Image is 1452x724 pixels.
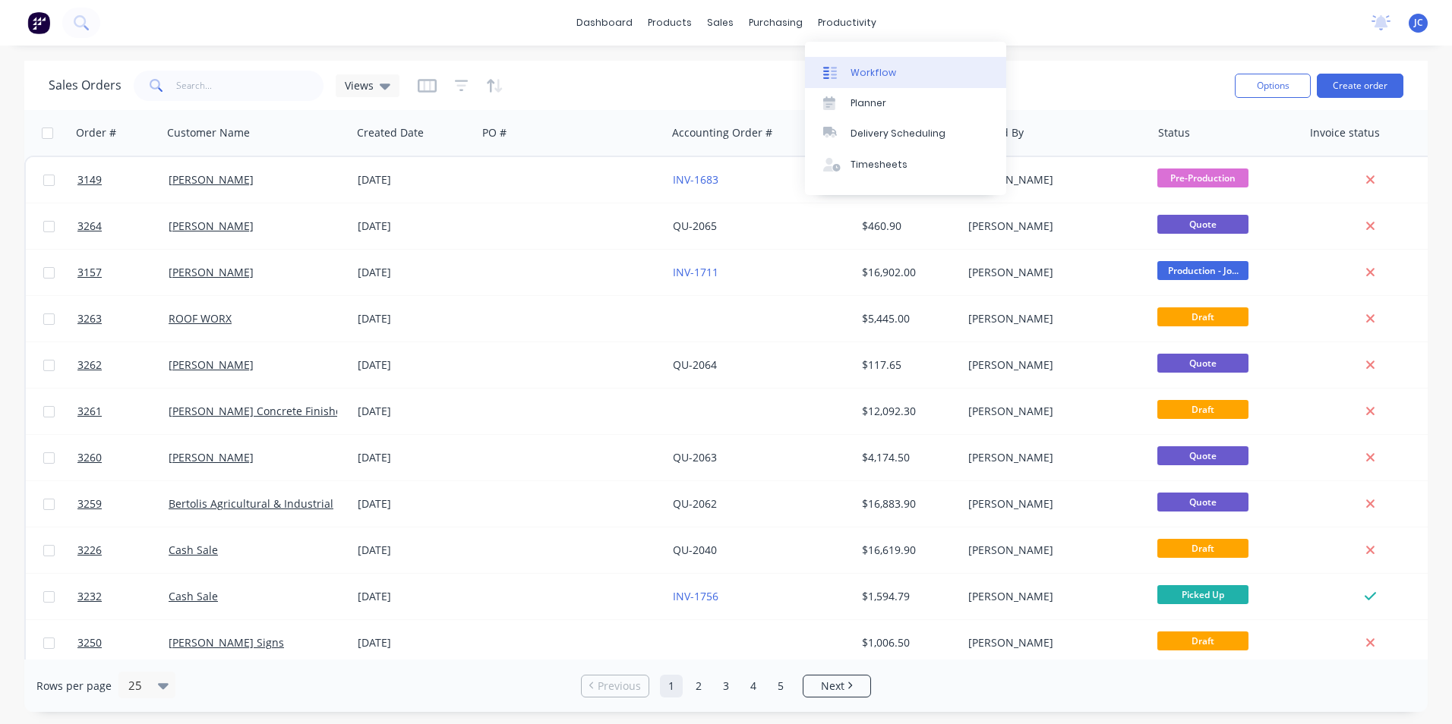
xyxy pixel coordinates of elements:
a: [PERSON_NAME] [169,357,254,372]
a: 3260 [77,435,169,480]
a: 3149 [77,157,169,203]
div: purchasing [741,11,810,34]
a: QU-2065 [673,219,717,233]
div: Workflow [851,66,896,80]
span: 3264 [77,219,102,234]
span: 3232 [77,589,102,604]
span: Draft [1157,400,1248,419]
div: [PERSON_NAME] [968,635,1137,650]
span: Quote [1157,354,1248,373]
div: sales [699,11,741,34]
div: Timesheets [851,158,907,172]
a: Page 3 [715,675,737,697]
a: QU-2063 [673,450,717,464]
a: 3264 [77,203,169,249]
span: Pre-Production [1157,168,1248,187]
div: [PERSON_NAME] [968,589,1137,604]
input: Search... [176,71,324,101]
a: Workflow [805,57,1006,87]
div: [DATE] [358,172,471,187]
a: Cash Sale [169,543,218,557]
div: [DATE] [358,265,471,280]
span: 3226 [77,543,102,558]
div: [PERSON_NAME] [968,450,1137,465]
button: Options [1235,74,1311,98]
div: products [640,11,699,34]
span: Quote [1157,493,1248,512]
div: $12,092.30 [862,404,952,419]
a: Previous page [582,678,649,694]
div: [PERSON_NAME] [968,265,1137,280]
span: Rows per page [36,678,112,694]
a: 3262 [77,342,169,388]
div: [PERSON_NAME] [968,543,1137,558]
span: Picked Up [1157,585,1248,604]
a: 3263 [77,296,169,342]
div: [PERSON_NAME] [968,496,1137,512]
div: $16,883.90 [862,496,952,512]
a: Page 1 is your current page [660,675,683,697]
a: 3261 [77,389,169,434]
span: Production - Jo... [1157,261,1248,280]
a: [PERSON_NAME] [169,219,254,233]
div: [PERSON_NAME] [968,357,1137,373]
span: 3250 [77,635,102,650]
span: Next [821,678,844,694]
span: Draft [1157,631,1248,650]
span: Quote [1157,215,1248,234]
div: Accounting Order # [672,125,772,140]
a: QU-2064 [673,357,717,372]
a: 3232 [77,574,169,619]
span: 3259 [77,496,102,512]
div: [DATE] [358,543,471,558]
span: 3149 [77,172,102,187]
a: 3250 [77,620,169,666]
div: [PERSON_NAME] [968,404,1137,419]
a: [PERSON_NAME] Signs [169,635,284,650]
a: ROOF WORX [169,311,232,326]
a: Page 2 [687,675,710,697]
div: [PERSON_NAME] [968,219,1137,234]
span: 3260 [77,450,102,465]
ul: Pagination [575,675,877,697]
div: $117.65 [862,357,952,373]
div: $16,619.90 [862,543,952,558]
a: Planner [805,88,1006,118]
a: 3226 [77,527,169,573]
div: productivity [810,11,884,34]
span: 3263 [77,311,102,326]
a: QU-2062 [673,496,717,511]
a: [PERSON_NAME] [169,172,254,187]
div: Status [1158,125,1190,140]
div: [DATE] [358,357,471,373]
div: [PERSON_NAME] [968,172,1137,187]
span: 3262 [77,357,102,373]
span: 3157 [77,265,102,280]
a: dashboard [569,11,640,34]
div: [DATE] [358,311,471,326]
div: [DATE] [358,496,471,512]
div: Order # [76,125,116,140]
div: Invoice status [1310,125,1380,140]
div: $5,445.00 [862,311,952,326]
span: 3261 [77,404,102,419]
img: Factory [27,11,50,34]
button: Create order [1317,74,1403,98]
div: Planner [851,96,886,110]
div: [DATE] [358,589,471,604]
span: Quote [1157,446,1248,465]
div: Created Date [357,125,424,140]
a: 3157 [77,250,169,295]
a: [PERSON_NAME] [169,265,254,279]
div: Delivery Scheduling [851,127,945,140]
div: Customer Name [167,125,250,140]
a: 3259 [77,481,169,527]
span: Draft [1157,307,1248,326]
a: Page 5 [769,675,792,697]
div: $1,006.50 [862,635,952,650]
a: Timesheets [805,150,1006,180]
div: $1,594.79 [862,589,952,604]
a: INV-1683 [673,172,718,187]
span: Previous [598,678,641,694]
div: $460.90 [862,219,952,234]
